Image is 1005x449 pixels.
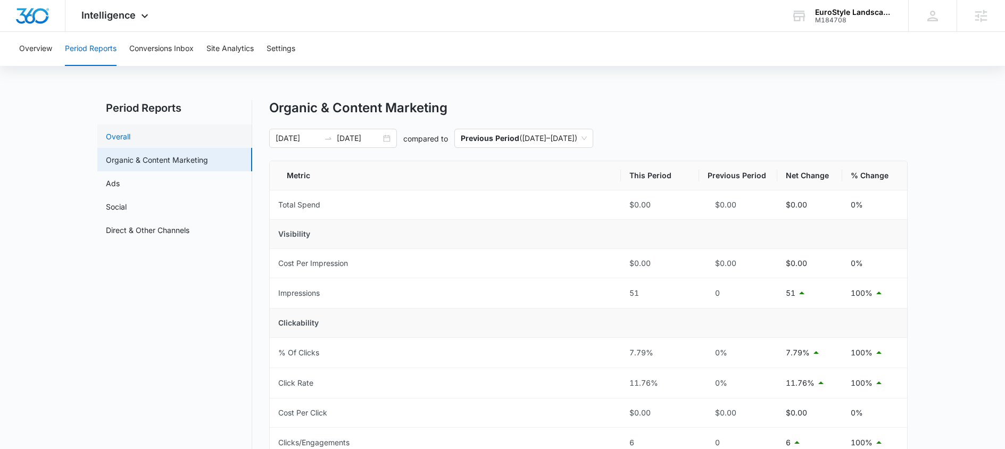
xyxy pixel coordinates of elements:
[278,199,320,211] div: Total Spend
[278,347,319,359] div: % Of Clicks
[851,437,873,448] p: 100%
[106,224,189,236] a: Direct & Other Channels
[278,437,350,448] div: Clicks/Engagements
[278,257,348,269] div: Cost Per Impression
[97,100,252,116] h2: Period Reports
[629,257,691,269] div: $0.00
[40,63,95,70] div: Domain Overview
[708,347,769,359] div: 0%
[629,377,691,389] div: 11.76%
[708,199,769,211] div: $0.00
[28,28,117,36] div: Domain: [DOMAIN_NAME]
[629,287,691,299] div: 51
[699,161,777,190] th: Previous Period
[337,132,381,144] input: End date
[708,437,769,448] div: 0
[851,407,863,419] p: 0%
[106,178,120,189] a: Ads
[30,17,52,26] div: v 4.0.25
[206,32,254,66] button: Site Analytics
[708,257,769,269] div: $0.00
[65,32,117,66] button: Period Reports
[81,10,136,21] span: Intelligence
[106,201,127,212] a: Social
[786,287,795,299] p: 51
[269,100,447,116] h1: Organic & Content Marketing
[842,161,907,190] th: % Change
[129,32,194,66] button: Conversions Inbox
[29,62,37,70] img: tab_domain_overview_orange.svg
[815,8,893,16] div: account name
[278,377,313,389] div: Click Rate
[106,131,130,142] a: Overall
[708,287,769,299] div: 0
[786,437,791,448] p: 6
[708,377,769,389] div: 0%
[786,199,807,211] p: $0.00
[851,257,863,269] p: 0%
[815,16,893,24] div: account id
[851,347,873,359] p: 100%
[17,28,26,36] img: website_grey.svg
[786,407,807,419] p: $0.00
[851,287,873,299] p: 100%
[851,199,863,211] p: 0%
[786,347,810,359] p: 7.79%
[629,407,691,419] div: $0.00
[267,32,295,66] button: Settings
[19,32,52,66] button: Overview
[278,407,327,419] div: Cost Per Click
[777,161,842,190] th: Net Change
[324,134,333,143] span: to
[17,17,26,26] img: logo_orange.svg
[106,62,114,70] img: tab_keywords_by_traffic_grey.svg
[270,161,621,190] th: Metric
[106,154,208,165] a: Organic & Content Marketing
[786,257,807,269] p: $0.00
[461,129,587,147] span: ( [DATE] – [DATE] )
[629,347,691,359] div: 7.79%
[786,377,815,389] p: 11.76%
[708,407,769,419] div: $0.00
[278,287,320,299] div: Impressions
[461,134,519,143] p: Previous Period
[118,63,179,70] div: Keywords by Traffic
[851,377,873,389] p: 100%
[629,437,691,448] div: 6
[324,134,333,143] span: swap-right
[276,132,320,144] input: Start date
[621,161,699,190] th: This Period
[270,220,907,249] td: Visibility
[270,309,907,338] td: Clickability
[629,199,691,211] div: $0.00
[403,133,448,144] p: compared to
